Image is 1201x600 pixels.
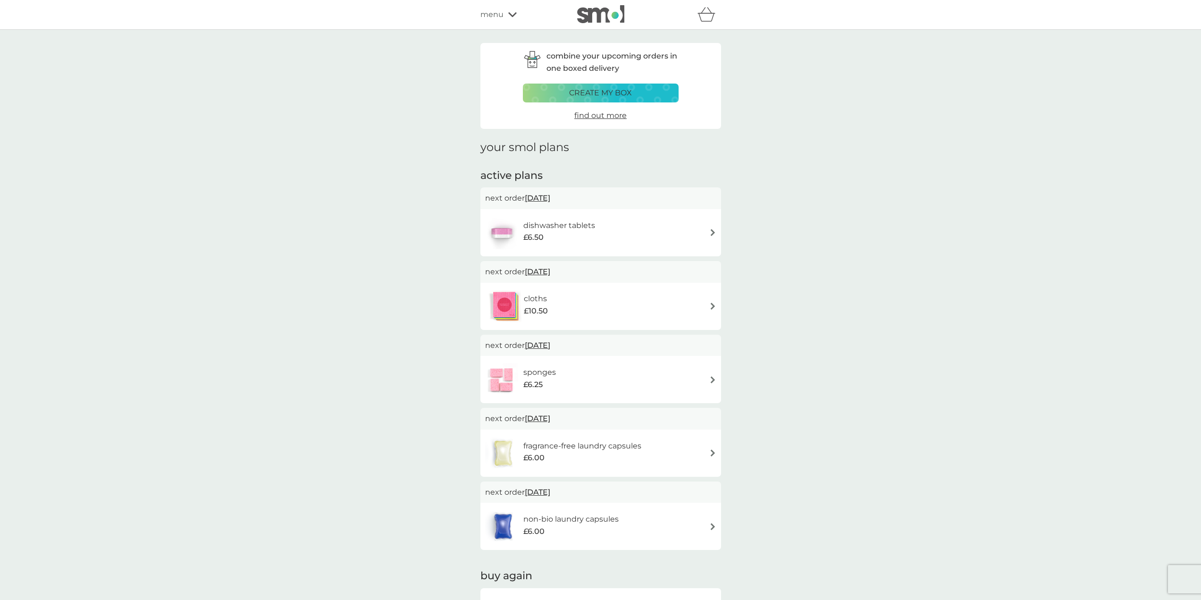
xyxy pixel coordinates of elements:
[523,525,545,538] span: £6.00
[523,513,619,525] h6: non-bio laundry capsules
[485,510,521,543] img: non-bio laundry capsules
[525,409,550,428] span: [DATE]
[485,290,524,323] img: cloths
[485,192,716,204] p: next order
[709,229,716,236] img: arrow right
[525,483,550,501] span: [DATE]
[524,305,548,317] span: £10.50
[485,339,716,352] p: next order
[546,50,679,74] p: combine your upcoming orders in one boxed delivery
[709,303,716,310] img: arrow right
[523,220,595,232] h6: dishwasher tablets
[480,569,721,583] h2: buy again
[709,376,716,383] img: arrow right
[485,266,716,278] p: next order
[523,379,543,391] span: £6.25
[523,366,556,379] h6: sponges
[525,336,550,355] span: [DATE]
[523,231,544,244] span: £6.50
[709,449,716,456] img: arrow right
[485,413,716,425] p: next order
[574,111,627,120] span: find out more
[485,486,716,499] p: next order
[569,87,632,99] p: create my box
[523,440,641,452] h6: fragrance-free laundry capsules
[525,189,550,207] span: [DATE]
[524,293,548,305] h6: cloths
[485,216,518,249] img: dishwasher tablets
[480,169,721,183] h2: active plans
[485,363,518,396] img: sponges
[709,523,716,530] img: arrow right
[480,8,504,21] span: menu
[485,437,521,470] img: fragrance-free laundry capsules
[577,5,624,23] img: smol
[697,5,721,24] div: basket
[523,452,545,464] span: £6.00
[523,84,679,102] button: create my box
[480,141,721,154] h1: your smol plans
[574,110,627,122] a: find out more
[525,262,550,281] span: [DATE]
